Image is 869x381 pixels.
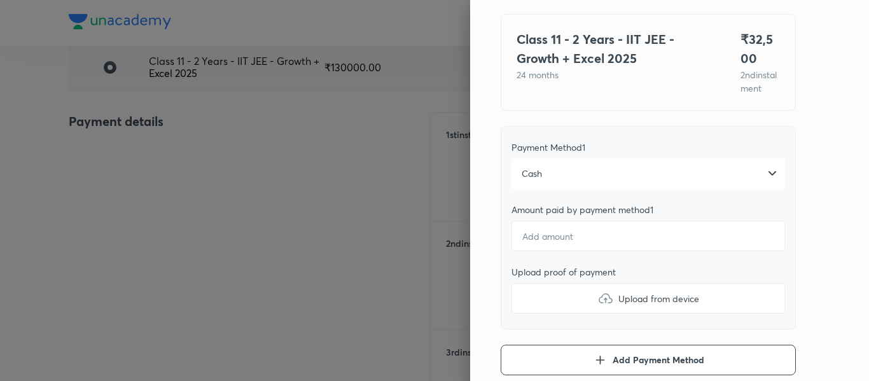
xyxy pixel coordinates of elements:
h4: Class 11 - 2 Years - IIT JEE - Growth + Excel 2025 [517,30,710,68]
div: Upload proof of payment [511,267,785,278]
span: Cash [522,167,542,180]
button: Add Payment Method [501,345,796,375]
span: Upload from device [618,292,699,305]
input: Add amount [511,221,785,251]
img: upload [598,291,613,306]
span: Add Payment Method [613,354,704,366]
div: Payment Method 1 [511,142,785,153]
p: 24 months [517,68,710,81]
p: 2 nd instalment [740,68,780,95]
h4: ₹ 32,500 [740,30,780,68]
div: Amount paid by payment method 1 [511,204,785,216]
